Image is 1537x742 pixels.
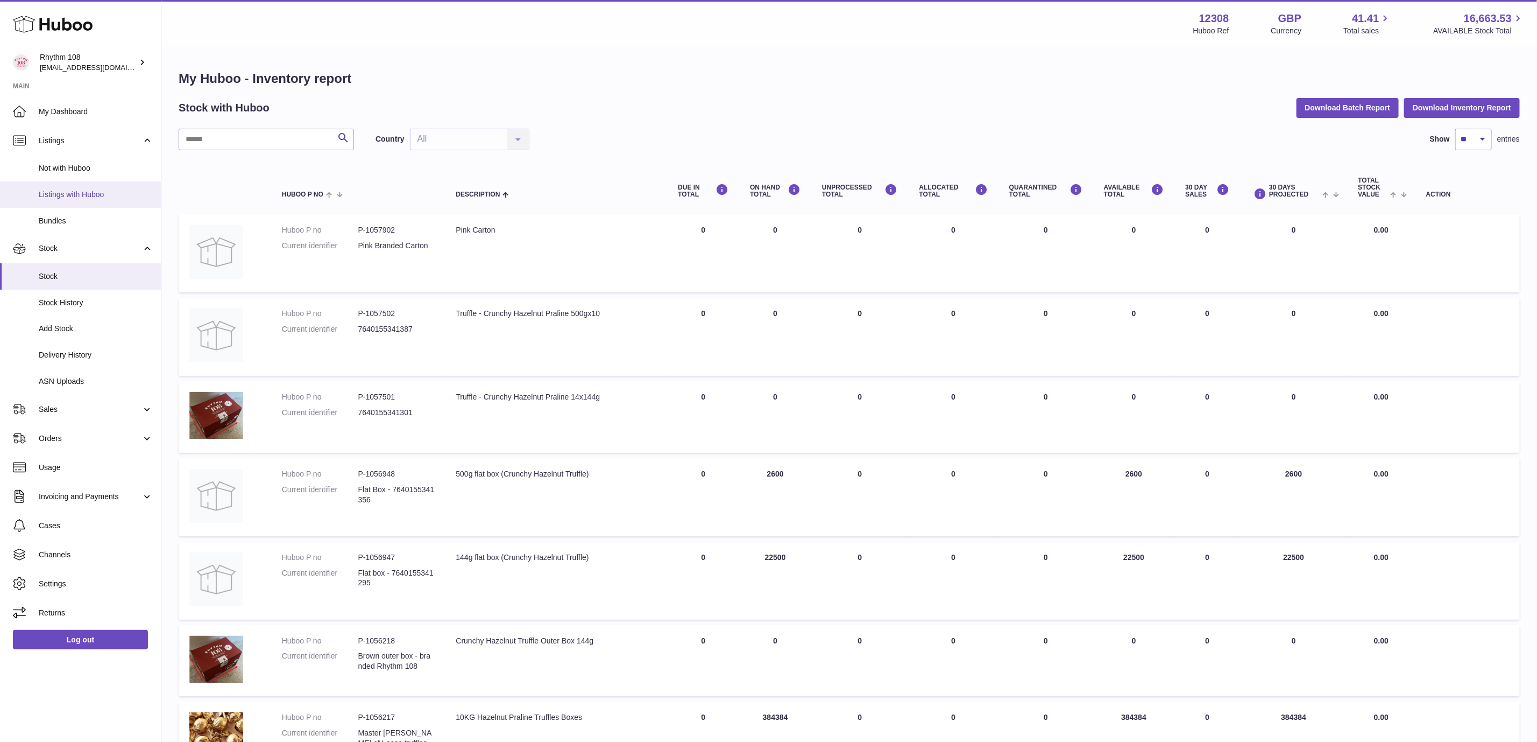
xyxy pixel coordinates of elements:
[358,712,435,723] dd: P-1056217
[739,625,811,697] td: 0
[39,521,153,531] span: Cases
[1430,134,1450,144] label: Show
[1240,625,1347,697] td: 0
[1269,184,1320,198] span: 30 DAYS PROJECTED
[456,469,656,479] div: 500g flat box (Crunchy Hazelnut Truffle)
[1044,393,1048,401] span: 0
[1297,98,1399,117] button: Download Batch Report
[1175,625,1241,697] td: 0
[1240,298,1347,376] td: 0
[667,625,739,697] td: 0
[358,392,435,402] dd: P-1057501
[456,392,656,402] div: Truffle - Crunchy Hazelnut Praline 14x144g
[1044,470,1048,478] span: 0
[1009,184,1082,198] div: QUARANTINED Total
[739,458,811,536] td: 2600
[189,309,243,362] img: product image
[282,241,358,251] dt: Current identifier
[1044,553,1048,562] span: 0
[1358,177,1388,199] span: Total stock value
[189,636,243,683] img: product image
[358,651,435,671] dd: Brown outer box - branded Rhythm 108
[179,70,1520,87] h1: My Huboo - Inventory report
[456,552,656,563] div: 144g flat box (Crunchy Hazelnut Truffle)
[667,458,739,536] td: 0
[1271,26,1302,36] div: Currency
[811,542,908,620] td: 0
[1343,26,1391,36] span: Total sales
[1175,381,1241,453] td: 0
[1497,134,1520,144] span: entries
[1175,298,1241,376] td: 0
[40,63,158,72] span: [EMAIL_ADDRESS][DOMAIN_NAME]
[456,712,656,723] div: 10KG Hazelnut Praline Truffles Boxes
[1093,214,1175,292] td: 0
[678,184,728,198] div: DUE IN TOTAL
[39,463,153,473] span: Usage
[282,392,358,402] dt: Huboo P no
[358,636,435,646] dd: P-1056218
[919,184,988,198] div: ALLOCATED Total
[358,469,435,479] dd: P-1056948
[811,298,908,376] td: 0
[1093,381,1175,453] td: 0
[1426,191,1509,198] div: Action
[1199,11,1229,26] strong: 12308
[1240,458,1347,536] td: 2600
[282,408,358,418] dt: Current identifier
[1374,470,1389,478] span: 0.00
[811,458,908,536] td: 0
[1240,381,1347,453] td: 0
[358,485,435,505] dd: Flat Box - 7640155341356
[456,225,656,235] div: Pink Carton
[1240,214,1347,292] td: 0
[282,568,358,589] dt: Current identifier
[909,542,998,620] td: 0
[1404,98,1520,117] button: Download Inventory Report
[909,381,998,453] td: 0
[358,568,435,589] dd: Flat box - 7640155341295
[1175,214,1241,292] td: 0
[909,214,998,292] td: 0
[822,184,897,198] div: UNPROCESSED Total
[1464,11,1512,26] span: 16,663.53
[358,241,435,251] dd: Pink Branded Carton
[909,458,998,536] td: 0
[811,214,908,292] td: 0
[667,298,739,376] td: 0
[39,404,141,415] span: Sales
[282,552,358,563] dt: Huboo P no
[282,469,358,479] dt: Huboo P no
[282,324,358,334] dt: Current identifier
[1433,26,1524,36] span: AVAILABLE Stock Total
[1093,298,1175,376] td: 0
[1240,542,1347,620] td: 22500
[1044,636,1048,645] span: 0
[282,712,358,723] dt: Huboo P no
[39,136,141,146] span: Listings
[1374,393,1389,401] span: 0.00
[811,381,908,453] td: 0
[358,408,435,418] dd: 7640155341301
[39,243,141,254] span: Stock
[1374,636,1389,645] span: 0.00
[909,625,998,697] td: 0
[1093,625,1175,697] td: 0
[179,101,270,115] h2: Stock with Huboo
[39,271,153,282] span: Stock
[39,190,153,200] span: Listings with Huboo
[39,433,141,444] span: Orders
[750,184,801,198] div: ON HAND Total
[1374,226,1389,234] span: 0.00
[189,552,243,606] img: product image
[282,651,358,671] dt: Current identifier
[358,324,435,334] dd: 7640155341387
[358,552,435,563] dd: P-1056947
[39,376,153,387] span: ASN Uploads
[39,492,141,502] span: Invoicing and Payments
[1044,713,1048,722] span: 0
[1343,11,1391,36] a: 41.41 Total sales
[13,54,29,71] img: orders@rhythm108.com
[39,579,153,589] span: Settings
[1193,26,1229,36] div: Huboo Ref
